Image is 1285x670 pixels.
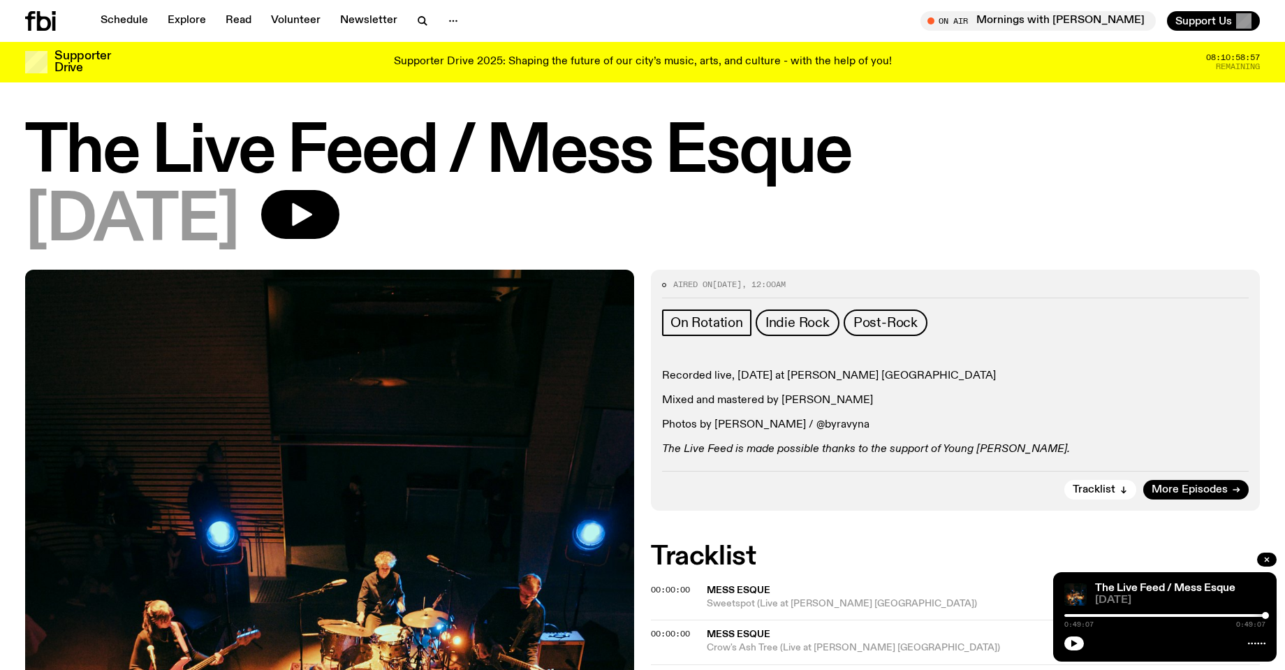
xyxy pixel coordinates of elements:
p: Supporter Drive 2025: Shaping the future of our city’s music, arts, and culture - with the help o... [394,56,892,68]
span: [DATE] [712,279,742,290]
a: Explore [159,11,214,31]
span: 0:49:07 [1236,621,1265,628]
a: Read [217,11,260,31]
span: Remaining [1216,63,1260,71]
span: 00:00:00 [651,628,690,639]
span: Mess Esque [707,585,770,595]
span: Mess Esque [707,629,770,639]
span: Sweetspot (Live at [PERSON_NAME] [GEOGRAPHIC_DATA]) [707,597,1138,611]
span: , 12:00am [742,279,786,290]
button: On AirMornings with [PERSON_NAME] [920,11,1156,31]
a: Post-Rock [844,309,927,336]
span: [DATE] [1095,595,1265,606]
span: [DATE] [25,190,239,253]
span: 00:00:00 [651,584,690,595]
span: Indie Rock [765,315,830,330]
span: Support Us [1175,15,1232,27]
p: Mixed and mastered by [PERSON_NAME] [662,394,1249,407]
p: Photos by [PERSON_NAME] / @byravyna [662,418,1249,432]
h2: Tracklist [651,544,1260,569]
button: Support Us [1167,11,1260,31]
span: Crow's Ash Tree (Live at [PERSON_NAME] [GEOGRAPHIC_DATA]) [707,641,1138,655]
span: More Episodes [1152,485,1228,495]
a: The Live Feed / Mess Esque [1095,583,1235,594]
button: Tracklist [1064,480,1136,500]
a: Newsletter [332,11,406,31]
button: 00:00:00 [651,630,690,638]
h1: The Live Feed / Mess Esque [25,122,1260,184]
a: Volunteer [263,11,329,31]
span: 08:10:58:57 [1206,54,1260,61]
span: Tracklist [1073,485,1115,495]
a: Indie Rock [756,309,839,336]
p: Recorded live, [DATE] at [PERSON_NAME] [GEOGRAPHIC_DATA] [662,370,1249,383]
a: More Episodes [1143,480,1249,500]
button: 00:00:00 [651,586,690,594]
h3: Supporter Drive [54,50,110,74]
em: The Live Feed is made possible thanks to the support of Young [PERSON_NAME]. [662,444,1070,455]
span: On Rotation [670,315,743,330]
span: Aired on [673,279,712,290]
span: Post-Rock [853,315,918,330]
a: Schedule [92,11,156,31]
a: On Rotation [662,309,751,336]
span: 0:49:07 [1064,621,1094,628]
